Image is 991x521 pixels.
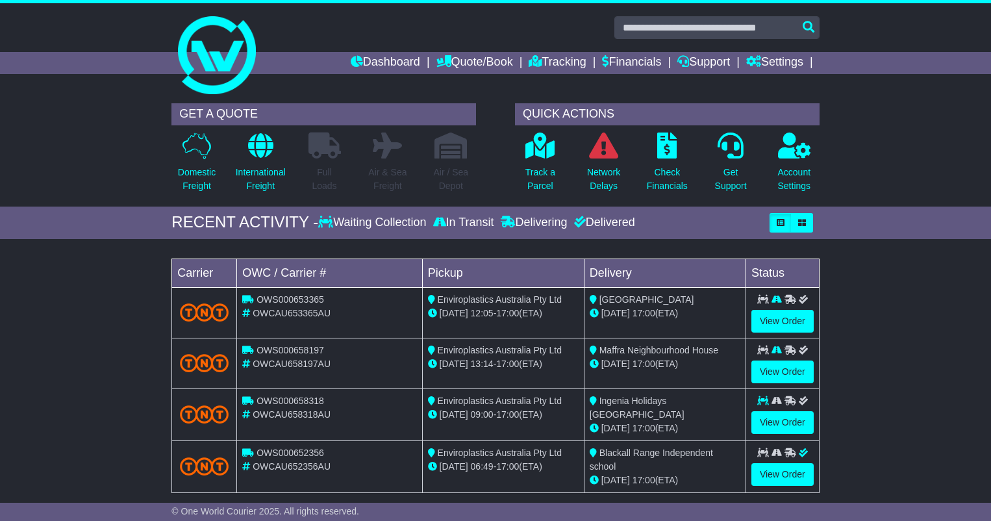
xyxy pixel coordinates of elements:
td: Status [746,259,819,287]
span: Enviroplastics Australia Pty Ltd [438,396,562,406]
a: CheckFinancials [646,132,688,200]
p: Account Settings [778,166,811,193]
a: DomesticFreight [177,132,216,200]
td: Carrier [172,259,237,287]
span: [DATE] [440,461,468,472]
span: Maffra Neighbourhood House [599,345,718,355]
span: OWS000653365 [257,294,324,305]
img: TNT_Domestic.png [180,354,229,372]
span: Blackall Range Independent school [590,448,713,472]
span: OWCAU653365AU [253,308,331,318]
div: (ETA) [590,422,740,435]
span: [DATE] [601,359,630,369]
a: InternationalFreight [235,132,286,200]
p: Check Financials [647,166,688,193]
span: © One World Courier 2025. All rights reserved. [171,506,359,516]
span: 17:00 [633,359,655,369]
span: Enviroplastics Australia Pty Ltd [438,345,562,355]
span: [GEOGRAPHIC_DATA] [599,294,694,305]
p: Get Support [715,166,747,193]
img: TNT_Domestic.png [180,303,229,321]
p: Air / Sea Depot [433,166,468,193]
a: View Order [751,361,814,383]
a: Tracking [529,52,586,74]
div: - (ETA) [428,460,579,474]
span: 17:00 [496,409,519,420]
span: 12:05 [471,308,494,318]
a: View Order [751,463,814,486]
div: In Transit [430,216,497,230]
a: Settings [746,52,803,74]
span: 17:00 [496,359,519,369]
span: OWCAU658318AU [253,409,331,420]
td: Pickup [422,259,584,287]
div: Waiting Collection [318,216,429,230]
span: 17:00 [633,308,655,318]
div: RECENT ACTIVITY - [171,213,318,232]
div: (ETA) [590,357,740,371]
span: OWCAU658197AU [253,359,331,369]
a: Quote/Book [436,52,513,74]
div: - (ETA) [428,357,579,371]
a: GetSupport [714,132,747,200]
div: GET A QUOTE [171,103,476,125]
p: International Freight [236,166,286,193]
span: 17:00 [633,423,655,433]
span: OWCAU652356AU [253,461,331,472]
div: QUICK ACTIONS [515,103,820,125]
p: Network Delays [587,166,620,193]
span: [DATE] [440,409,468,420]
div: Delivered [571,216,635,230]
img: TNT_Domestic.png [180,405,229,423]
p: Track a Parcel [525,166,555,193]
a: NetworkDelays [586,132,621,200]
td: OWC / Carrier # [237,259,422,287]
p: Domestic Freight [178,166,216,193]
span: OWS000658197 [257,345,324,355]
span: Ingenia Holidays [GEOGRAPHIC_DATA] [590,396,684,420]
span: OWS000658318 [257,396,324,406]
p: Air & Sea Freight [368,166,407,193]
span: [DATE] [601,423,630,433]
td: Delivery [584,259,746,287]
div: - (ETA) [428,408,579,422]
span: 09:00 [471,409,494,420]
a: Dashboard [351,52,420,74]
a: Track aParcel [525,132,556,200]
span: OWS000652356 [257,448,324,458]
img: TNT_Domestic.png [180,457,229,475]
span: [DATE] [440,308,468,318]
span: 17:00 [496,461,519,472]
a: AccountSettings [777,132,812,200]
span: [DATE] [601,475,630,485]
span: 13:14 [471,359,494,369]
span: 17:00 [496,308,519,318]
a: Support [677,52,730,74]
a: View Order [751,411,814,434]
a: View Order [751,310,814,333]
span: Enviroplastics Australia Pty Ltd [438,294,562,305]
span: Enviroplastics Australia Pty Ltd [438,448,562,458]
p: Full Loads [308,166,341,193]
span: [DATE] [601,308,630,318]
a: Financials [602,52,661,74]
div: - (ETA) [428,307,579,320]
div: Delivering [497,216,571,230]
span: [DATE] [440,359,468,369]
div: (ETA) [590,474,740,487]
div: (ETA) [590,307,740,320]
span: 06:49 [471,461,494,472]
span: 17:00 [633,475,655,485]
